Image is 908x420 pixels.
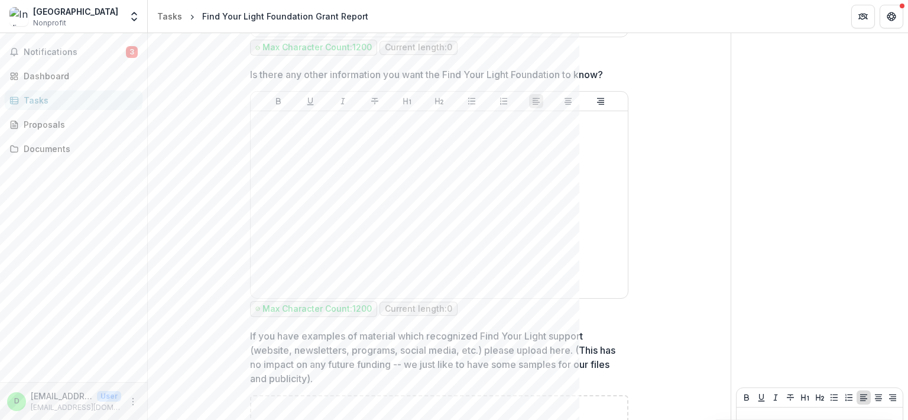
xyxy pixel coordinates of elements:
[33,18,66,28] span: Nonprofit
[126,395,140,409] button: More
[842,390,856,405] button: Ordered List
[465,94,479,108] button: Bullet List
[24,143,133,155] div: Documents
[24,94,133,106] div: Tasks
[368,94,382,108] button: Strike
[24,47,126,57] span: Notifications
[97,391,121,402] p: User
[5,91,142,110] a: Tasks
[262,43,372,53] p: Max Character Count: 1200
[202,10,368,22] div: Find Your Light Foundation Grant Report
[31,390,92,402] p: [EMAIL_ADDRESS][DOMAIN_NAME]
[24,70,133,82] div: Dashboard
[262,304,372,314] p: Max Character Count: 1200
[561,94,575,108] button: Align Center
[886,390,900,405] button: Align Right
[385,43,452,53] p: Current length: 0
[768,390,783,405] button: Italicize
[754,390,768,405] button: Underline
[250,67,603,82] p: Is there any other information you want the Find Your Light Foundation to know?
[813,390,827,405] button: Heading 2
[153,8,187,25] a: Tasks
[857,390,871,405] button: Align Left
[385,304,452,314] p: Current length: 0
[33,5,118,18] div: [GEOGRAPHIC_DATA]
[740,390,754,405] button: Bold
[851,5,875,28] button: Partners
[497,94,511,108] button: Ordered List
[24,118,133,131] div: Proposals
[5,66,142,86] a: Dashboard
[271,94,286,108] button: Bold
[432,94,446,108] button: Heading 2
[9,7,28,26] img: Indianapolis Art Center
[31,402,121,413] p: [EMAIL_ADDRESS][DOMAIN_NAME]
[798,390,812,405] button: Heading 1
[594,94,608,108] button: Align Right
[250,329,621,386] p: If you have examples of material which recognized Find Your Light support (website, newsletters, ...
[880,5,903,28] button: Get Help
[783,390,797,405] button: Strike
[153,8,373,25] nav: breadcrumb
[336,94,350,108] button: Italicize
[5,115,142,134] a: Proposals
[827,390,841,405] button: Bullet List
[871,390,886,405] button: Align Center
[400,94,414,108] button: Heading 1
[14,398,20,405] div: development@indyartcenter.org
[126,46,138,58] span: 3
[5,43,142,62] button: Notifications3
[157,10,182,22] div: Tasks
[5,139,142,159] a: Documents
[303,94,317,108] button: Underline
[126,5,142,28] button: Open entity switcher
[529,94,543,108] button: Align Left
